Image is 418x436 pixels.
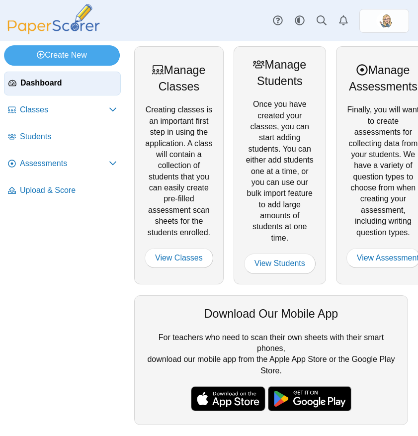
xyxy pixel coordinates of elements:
[134,46,224,284] div: Creating classes is an important first step in using the application. A class will contain a coll...
[376,13,392,29] span: Emily Wasley
[4,72,121,95] a: Dashboard
[20,185,117,196] span: Upload & Score
[4,27,103,36] a: PaperScorer
[4,45,120,65] a: Create New
[4,125,121,149] a: Students
[20,78,116,88] span: Dashboard
[268,386,351,411] img: google-play-badge.png
[134,295,408,425] div: For teachers who need to scan their own sheets with their smart phones, download our mobile app f...
[20,104,109,115] span: Classes
[191,386,265,411] img: apple-store-badge.svg
[234,46,326,284] div: Once you have created your classes, you can start adding students. You can either add students on...
[145,248,213,268] a: View Classes
[333,10,354,32] a: Alerts
[4,179,121,203] a: Upload & Score
[244,254,316,273] a: View Students
[376,13,392,29] img: ps.zKYLFpFWctilUouI
[4,98,121,122] a: Classes
[4,152,121,176] a: Assessments
[145,306,398,322] div: Download Our Mobile App
[244,57,316,89] div: Manage Students
[20,158,109,169] span: Assessments
[4,4,103,34] img: PaperScorer
[20,131,117,142] span: Students
[145,62,213,94] div: Manage Classes
[359,9,409,33] a: ps.zKYLFpFWctilUouI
